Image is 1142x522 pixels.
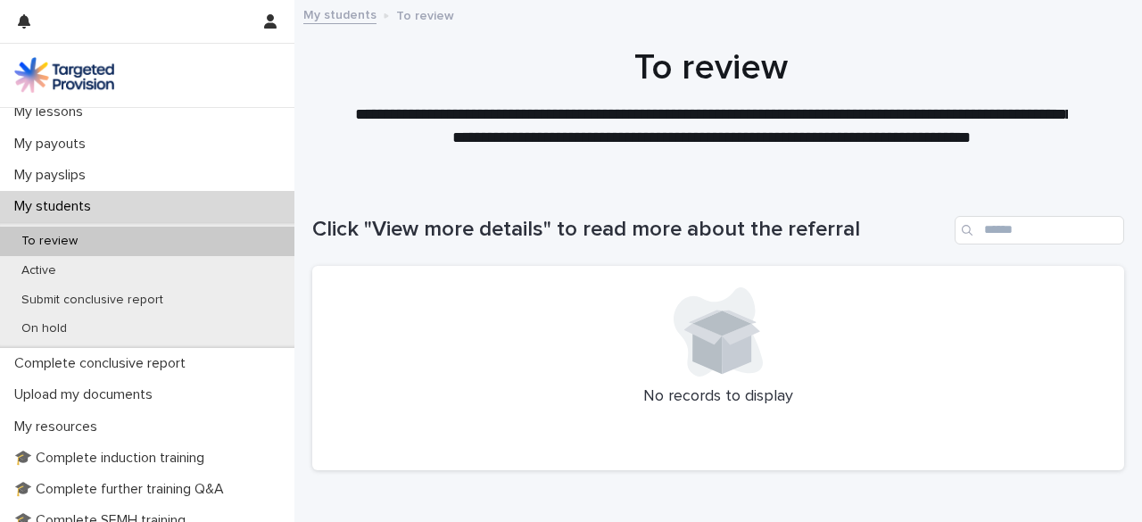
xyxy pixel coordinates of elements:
[7,355,200,372] p: Complete conclusive report
[312,217,948,243] h1: Click "View more details" to read more about the referral
[7,263,70,278] p: Active
[7,198,105,215] p: My students
[334,387,1103,407] p: No records to display
[7,450,219,467] p: 🎓 Complete induction training
[7,104,97,120] p: My lessons
[7,386,167,403] p: Upload my documents
[14,57,114,93] img: M5nRWzHhSzIhMunXDL62
[7,481,238,498] p: 🎓 Complete further training Q&A
[7,234,92,249] p: To review
[7,167,100,184] p: My payslips
[7,136,100,153] p: My payouts
[7,293,178,308] p: Submit conclusive report
[303,4,377,24] a: My students
[312,46,1111,89] h1: To review
[7,321,81,336] p: On hold
[7,418,112,435] p: My resources
[955,216,1124,244] input: Search
[396,4,454,24] p: To review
